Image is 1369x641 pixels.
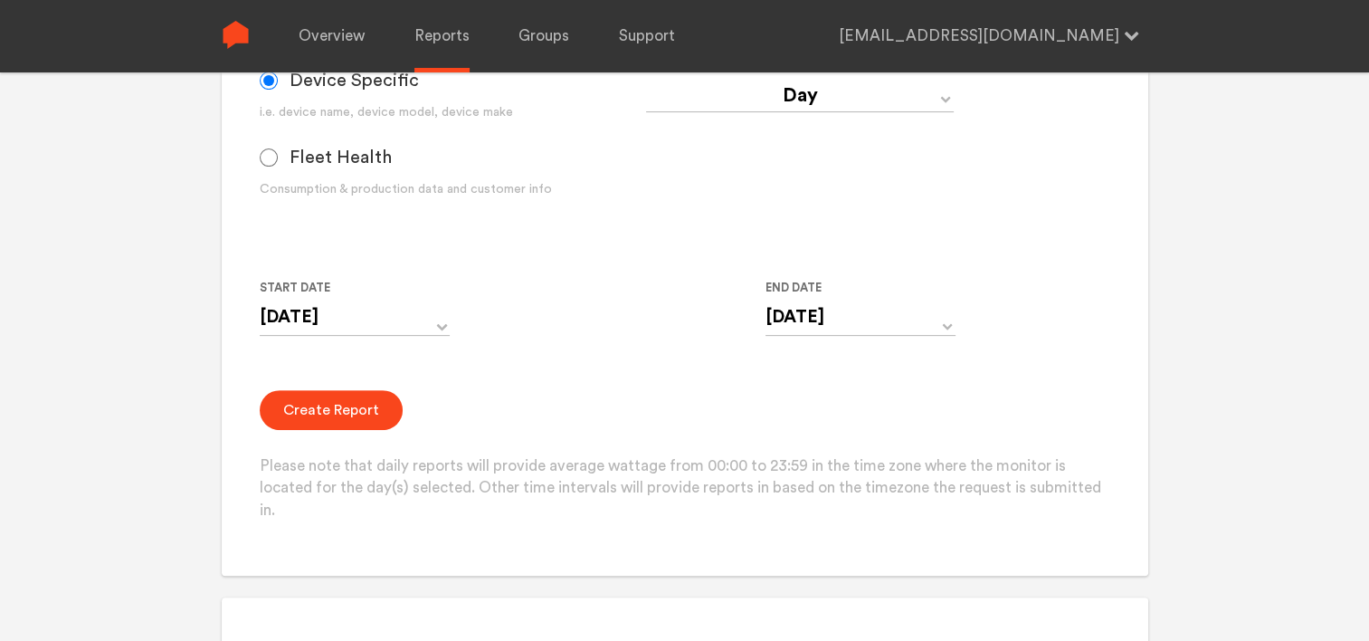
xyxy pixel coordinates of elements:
p: Please note that daily reports will provide average wattage from 00:00 to 23:59 in the time zone ... [260,455,1109,522]
img: Sense Logo [222,21,250,49]
div: Consumption & production data and customer info [260,180,646,199]
div: i.e. device name, device model, device make [260,103,646,122]
input: Fleet Health [260,148,278,167]
span: Fleet Health [290,147,392,168]
input: Device Specific [260,72,278,90]
span: Device Specific [290,70,419,91]
label: Start Date [260,277,435,299]
button: Create Report [260,390,403,430]
label: End Date [765,277,941,299]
